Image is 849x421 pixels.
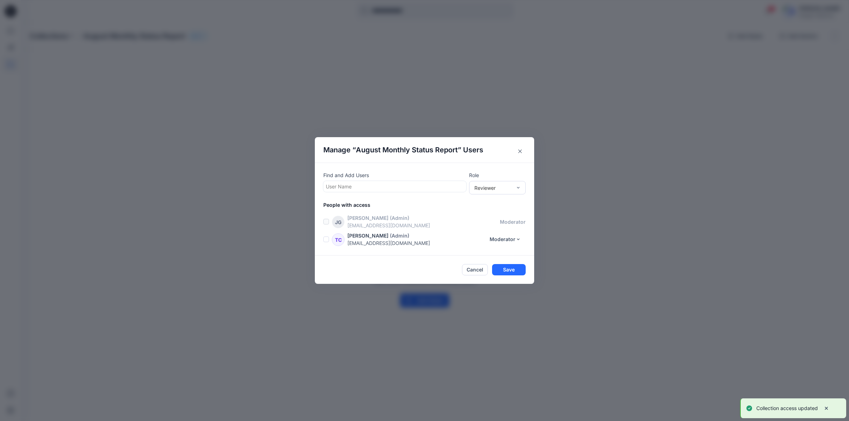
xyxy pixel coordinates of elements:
[514,146,526,157] button: Close
[492,264,526,275] button: Save
[323,146,483,154] h4: Manage “ ” Users
[474,184,512,192] div: Reviewer
[469,171,526,179] p: Role
[347,214,388,222] p: [PERSON_NAME]
[390,214,409,222] p: (Admin)
[462,264,488,275] button: Cancel
[756,404,818,413] p: Collection access updated
[737,396,849,421] div: Notifications-bottom-right
[347,232,388,239] p: [PERSON_NAME]
[356,146,458,154] span: August Monthly Status Report
[347,239,485,247] p: [EMAIL_ADDRESS][DOMAIN_NAME]
[347,222,500,229] p: [EMAIL_ADDRESS][DOMAIN_NAME]
[390,232,409,239] p: (Admin)
[485,234,526,245] button: Moderator
[500,218,526,226] p: moderator
[332,216,345,228] div: JG
[323,171,466,179] p: Find and Add Users
[332,233,345,246] div: TC
[323,201,534,209] p: People with access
